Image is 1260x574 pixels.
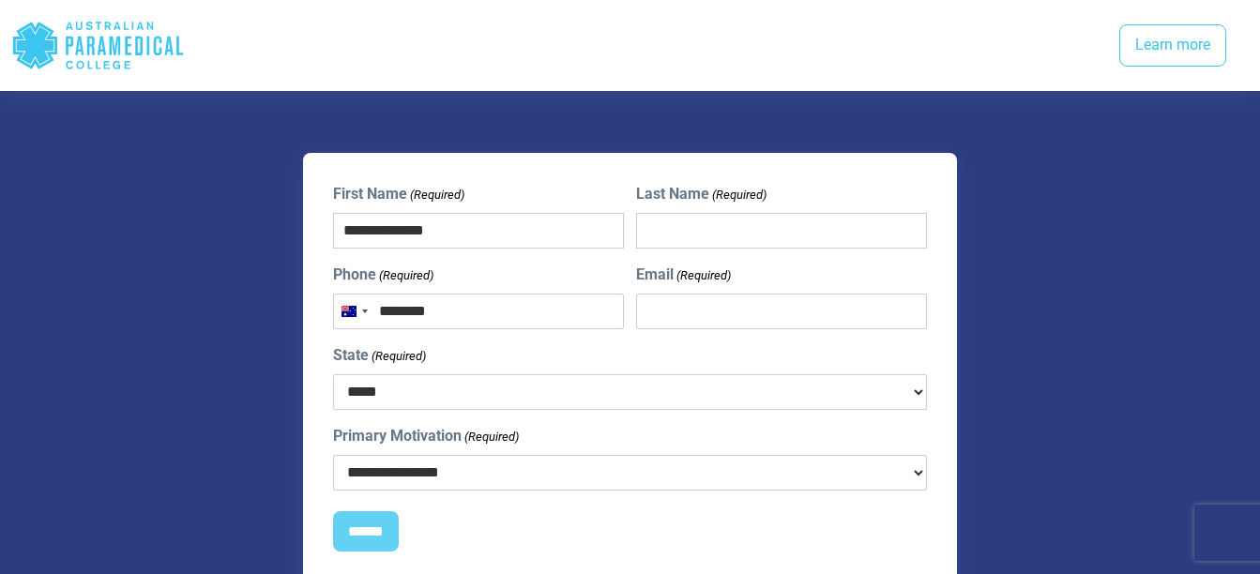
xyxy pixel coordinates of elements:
button: Selected country [334,295,373,328]
label: Primary Motivation [333,425,519,447]
span: (Required) [408,186,464,204]
label: Email [636,264,731,286]
span: (Required) [710,186,767,204]
label: First Name [333,183,464,205]
span: (Required) [463,428,519,446]
label: State [333,344,426,367]
span: (Required) [675,266,731,285]
a: Learn more [1119,24,1226,68]
span: (Required) [370,347,426,366]
label: Last Name [636,183,767,205]
span: (Required) [377,266,433,285]
label: Phone [333,264,433,286]
div: Australian Paramedical College [11,15,185,76]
